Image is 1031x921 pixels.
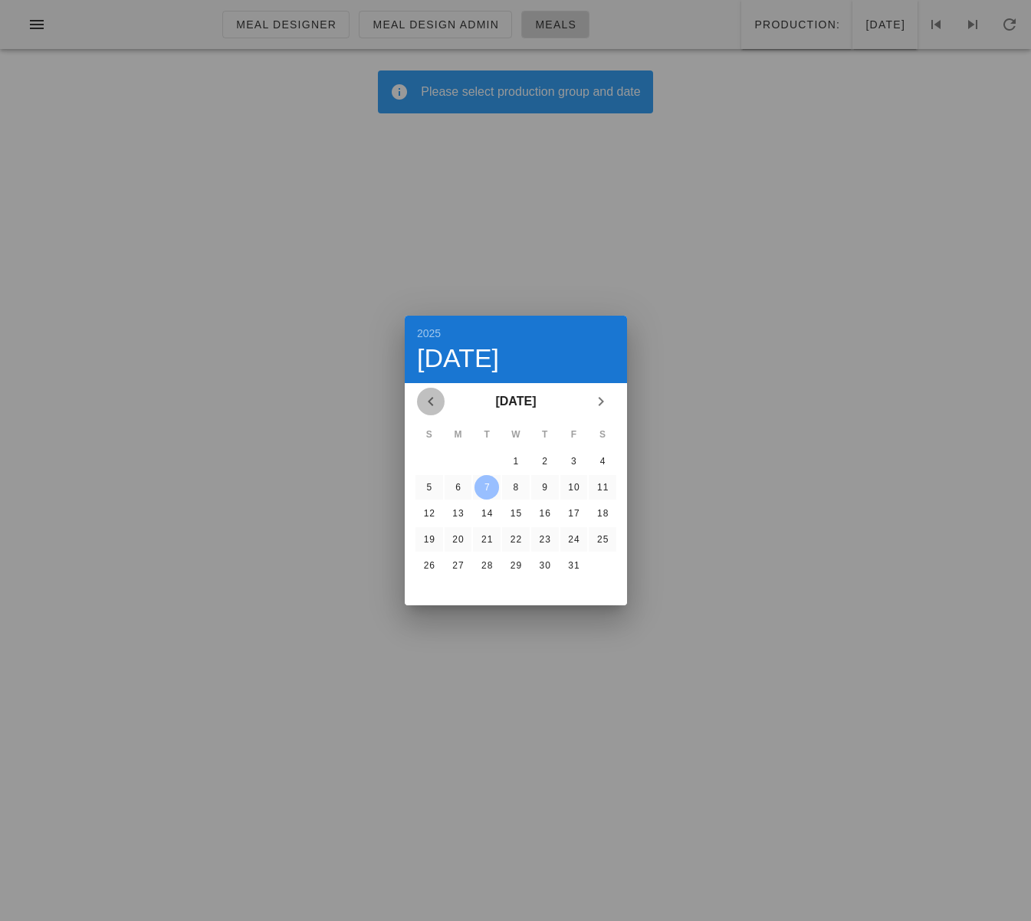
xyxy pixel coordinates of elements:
[416,527,441,552] button: 19
[503,553,527,578] button: 29
[561,527,586,552] button: 24
[590,482,615,493] div: 11
[503,534,527,545] div: 22
[503,475,527,500] button: 8
[590,456,615,467] div: 4
[416,482,441,493] div: 5
[561,553,586,578] button: 31
[532,527,557,552] button: 23
[561,456,586,467] div: 3
[561,449,586,474] button: 3
[532,449,557,474] button: 2
[590,501,615,526] button: 18
[416,475,441,500] button: 5
[474,501,499,526] button: 14
[474,534,499,545] div: 21
[561,501,586,526] button: 17
[532,475,557,500] button: 9
[561,560,586,571] div: 31
[561,508,586,519] div: 17
[503,449,527,474] button: 1
[503,501,527,526] button: 15
[590,508,615,519] div: 18
[416,501,441,526] button: 12
[417,345,615,371] div: [DATE]
[415,421,443,447] th: S
[561,475,586,500] button: 10
[445,560,470,571] div: 27
[502,421,530,447] th: W
[532,456,557,467] div: 2
[445,482,470,493] div: 6
[445,553,470,578] button: 27
[561,482,586,493] div: 10
[532,553,557,578] button: 30
[590,527,615,552] button: 25
[589,421,616,447] th: S
[590,475,615,500] button: 11
[416,560,441,571] div: 26
[590,449,615,474] button: 4
[590,534,615,545] div: 25
[444,421,471,447] th: M
[445,534,470,545] div: 20
[445,527,470,552] button: 20
[416,534,441,545] div: 19
[416,508,441,519] div: 12
[532,482,557,493] div: 9
[417,388,445,415] button: Previous month
[474,527,499,552] button: 21
[474,475,499,500] button: 7
[445,475,470,500] button: 6
[489,386,542,417] button: [DATE]
[474,508,499,519] div: 14
[445,508,470,519] div: 13
[474,553,499,578] button: 28
[503,482,527,493] div: 8
[560,421,587,447] th: F
[532,534,557,545] div: 23
[474,560,499,571] div: 28
[416,553,441,578] button: 26
[417,328,615,339] div: 2025
[445,501,470,526] button: 13
[587,388,615,415] button: Next month
[473,421,501,447] th: T
[503,508,527,519] div: 15
[532,508,557,519] div: 16
[530,421,558,447] th: T
[503,560,527,571] div: 29
[532,501,557,526] button: 16
[503,527,527,552] button: 22
[532,560,557,571] div: 30
[503,456,527,467] div: 1
[474,482,499,493] div: 7
[561,534,586,545] div: 24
